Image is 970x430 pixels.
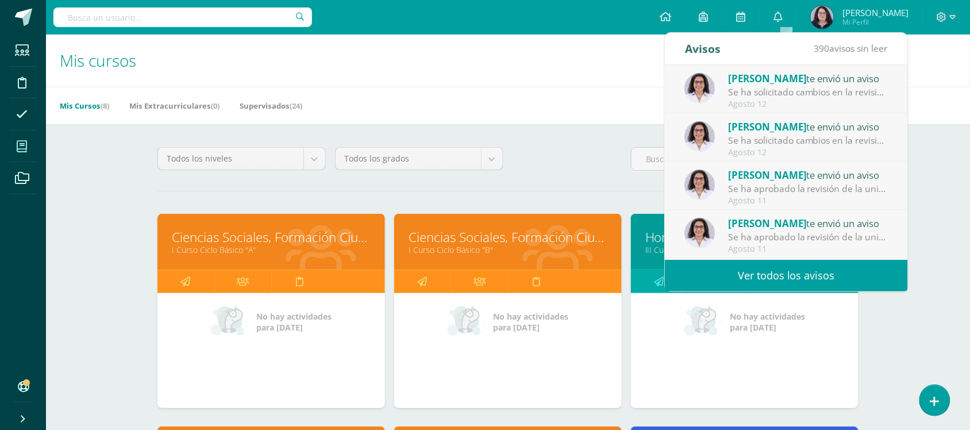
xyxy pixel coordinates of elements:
[448,305,486,339] img: no_activities_small.png
[729,216,888,231] div: te envió un aviso
[172,228,371,246] a: Ciencias Sociales, Formación Ciudadana e Interculturalidad
[240,97,302,115] a: Supervisados(24)
[814,42,888,55] span: avisos sin leer
[685,33,721,64] div: Avisos
[336,148,503,170] a: Todos los grados
[60,97,109,115] a: Mis Cursos(8)
[729,134,888,147] div: Se ha solicitado cambios en la revisión de la unidad Unidad 3 para el curso Elaboración y Gestión...
[729,217,807,230] span: [PERSON_NAME]
[290,101,302,111] span: (24)
[729,167,888,182] div: te envió un aviso
[632,148,858,170] input: Busca el curso aquí...
[814,42,830,55] span: 390
[729,182,888,195] div: Se ha aprobado la revisión de la unidad Unidad 3 para el curso Ciencias Sociales, Formación Ciuda...
[729,231,888,244] div: Se ha aprobado la revisión de la unidad Unidad 3 para el curso Ciencias Sociales, Formación Ciuda...
[811,6,834,29] img: 9eb427f72663ba4e29b696e26fca357c.png
[685,73,715,103] img: b8224c372a13a2b739ad8cdd9ca84556.png
[729,71,888,86] div: te envió un aviso
[494,311,569,333] span: No hay actividades para [DATE]
[684,305,722,339] img: no_activities_small.png
[685,218,715,248] img: b8224c372a13a2b739ad8cdd9ca84556.png
[842,7,909,18] span: [PERSON_NAME]
[53,7,312,27] input: Busca un usuario...
[409,244,607,255] a: I Curso Ciclo Básico "B"
[729,119,888,134] div: te envió un aviso
[172,244,371,255] a: I Curso Ciclo Básico "A"
[665,260,908,291] a: Ver todos los avisos
[730,311,806,333] span: No hay actividades para [DATE]
[645,228,844,246] a: Homeroom
[685,170,715,200] img: b8224c372a13a2b739ad8cdd9ca84556.png
[257,311,332,333] span: No hay actividades para [DATE]
[158,148,325,170] a: Todos los niveles
[729,244,888,254] div: Agosto 11
[129,97,220,115] a: Mis Extracurriculares(0)
[409,228,607,246] a: Ciencias Sociales, Formación Ciudadana e Interculturalidad
[344,148,472,170] span: Todos los grados
[729,168,807,182] span: [PERSON_NAME]
[729,120,807,133] span: [PERSON_NAME]
[211,305,249,339] img: no_activities_small.png
[729,148,888,158] div: Agosto 12
[729,99,888,109] div: Agosto 12
[645,244,844,255] a: III Curso Ciclo Básico "B"
[842,17,909,27] span: Mi Perfil
[729,196,888,206] div: Agosto 11
[101,101,109,111] span: (8)
[167,148,295,170] span: Todos los niveles
[685,121,715,152] img: b8224c372a13a2b739ad8cdd9ca84556.png
[729,86,888,99] div: Se ha solicitado cambios en la revisión de la unidad Unidad 3 para el curso Elaboración y Gestión...
[60,49,136,71] span: Mis cursos
[211,101,220,111] span: (0)
[729,72,807,85] span: [PERSON_NAME]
